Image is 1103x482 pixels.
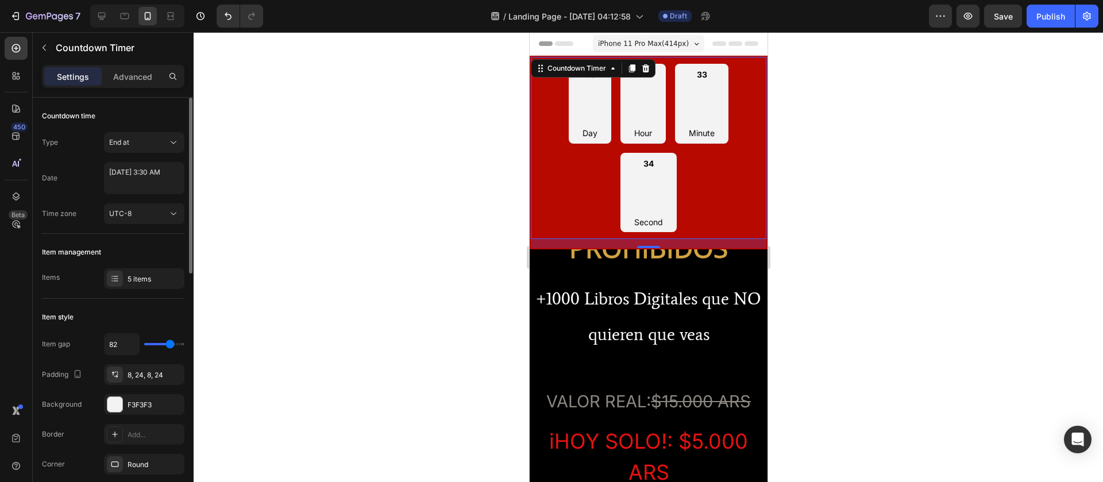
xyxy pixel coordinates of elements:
div: Items [42,272,60,283]
p: Countdown Timer [56,41,180,55]
div: Date [42,173,57,183]
div: Type [42,137,58,148]
div: 450 [11,122,28,132]
div: Open Intercom Messenger [1064,426,1092,453]
button: Publish [1027,5,1075,28]
div: Item gap [42,339,70,349]
button: UTC-8 [104,203,184,224]
div: Padding [42,367,84,383]
input: Auto [105,334,139,354]
p: Settings [57,71,89,83]
div: 8, 24, 8, 24 [128,370,182,380]
span: / [503,10,506,22]
p: Advanced [113,71,152,83]
span: Landing Page - [DATE] 04:12:58 [508,10,631,22]
button: End at [104,132,184,153]
span: UTC-8 [109,209,132,218]
div: Item management [42,247,101,257]
div: Item style [42,312,74,322]
div: Add... [128,430,182,440]
div: Corner [42,459,65,469]
span: Save [994,11,1013,21]
div: Time zone [42,209,76,219]
div: Round [128,460,182,470]
div: F3F3F3 [128,400,182,410]
div: Background [42,399,82,410]
button: 7 [5,5,86,28]
span: End at [109,138,129,146]
div: Undo/Redo [217,5,263,28]
iframe: Design area [530,32,768,482]
div: Countdown time [42,111,95,121]
div: Beta [9,210,28,219]
p: 7 [75,9,80,23]
span: Draft [670,11,687,21]
div: Publish [1036,10,1065,22]
button: Save [984,5,1022,28]
div: 5 items [128,274,182,284]
div: Border [42,429,64,439]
